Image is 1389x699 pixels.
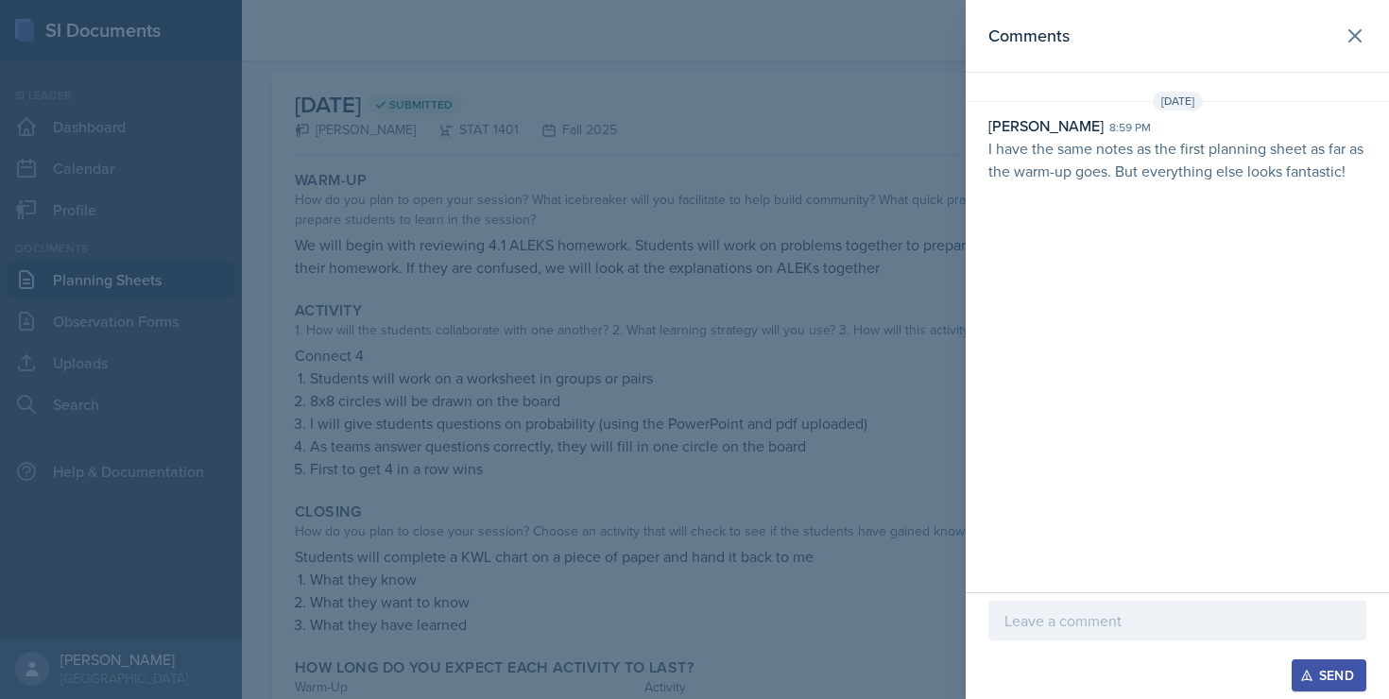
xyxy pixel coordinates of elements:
[988,114,1104,137] div: [PERSON_NAME]
[1153,92,1203,111] span: [DATE]
[988,137,1366,182] p: I have the same notes as the first planning sheet as far as the warm-up goes. But everything else...
[1292,659,1366,691] button: Send
[1304,668,1354,683] div: Send
[988,23,1070,49] h2: Comments
[1109,119,1151,136] div: 8:59 pm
